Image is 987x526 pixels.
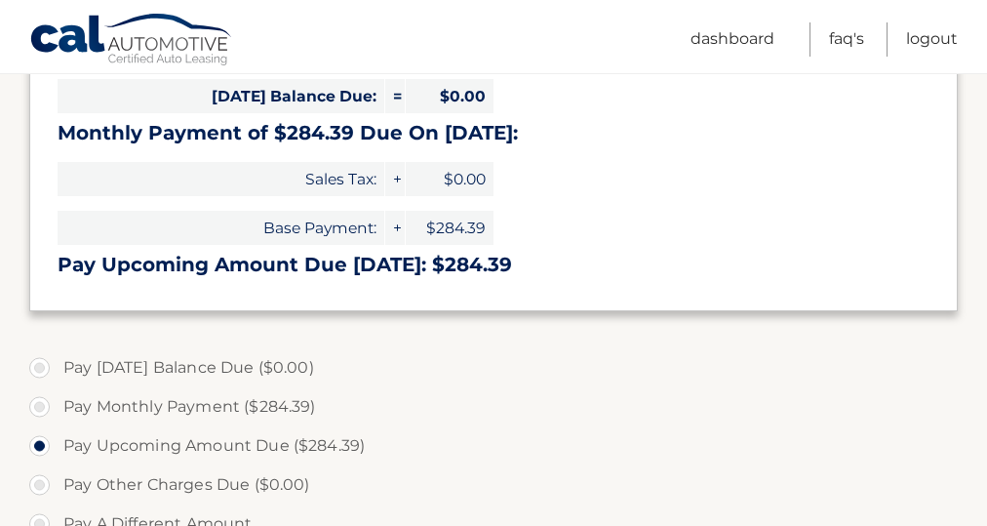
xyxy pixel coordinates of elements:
span: $284.39 [406,211,493,245]
span: $0.00 [406,162,493,196]
label: Pay [DATE] Balance Due ($0.00) [29,348,958,387]
span: + [385,162,405,196]
h3: Pay Upcoming Amount Due [DATE]: $284.39 [58,253,929,277]
a: Cal Automotive [29,13,234,69]
h3: Monthly Payment of $284.39 Due On [DATE]: [58,121,929,145]
span: + [385,211,405,245]
a: Logout [906,22,958,57]
a: Dashboard [691,22,774,57]
label: Pay Monthly Payment ($284.39) [29,387,958,426]
label: Pay Upcoming Amount Due ($284.39) [29,426,958,465]
span: Base Payment: [58,211,384,245]
a: FAQ's [829,22,864,57]
span: $0.00 [406,79,493,113]
span: [DATE] Balance Due: [58,79,384,113]
span: Sales Tax: [58,162,384,196]
label: Pay Other Charges Due ($0.00) [29,465,958,505]
span: = [385,79,405,113]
